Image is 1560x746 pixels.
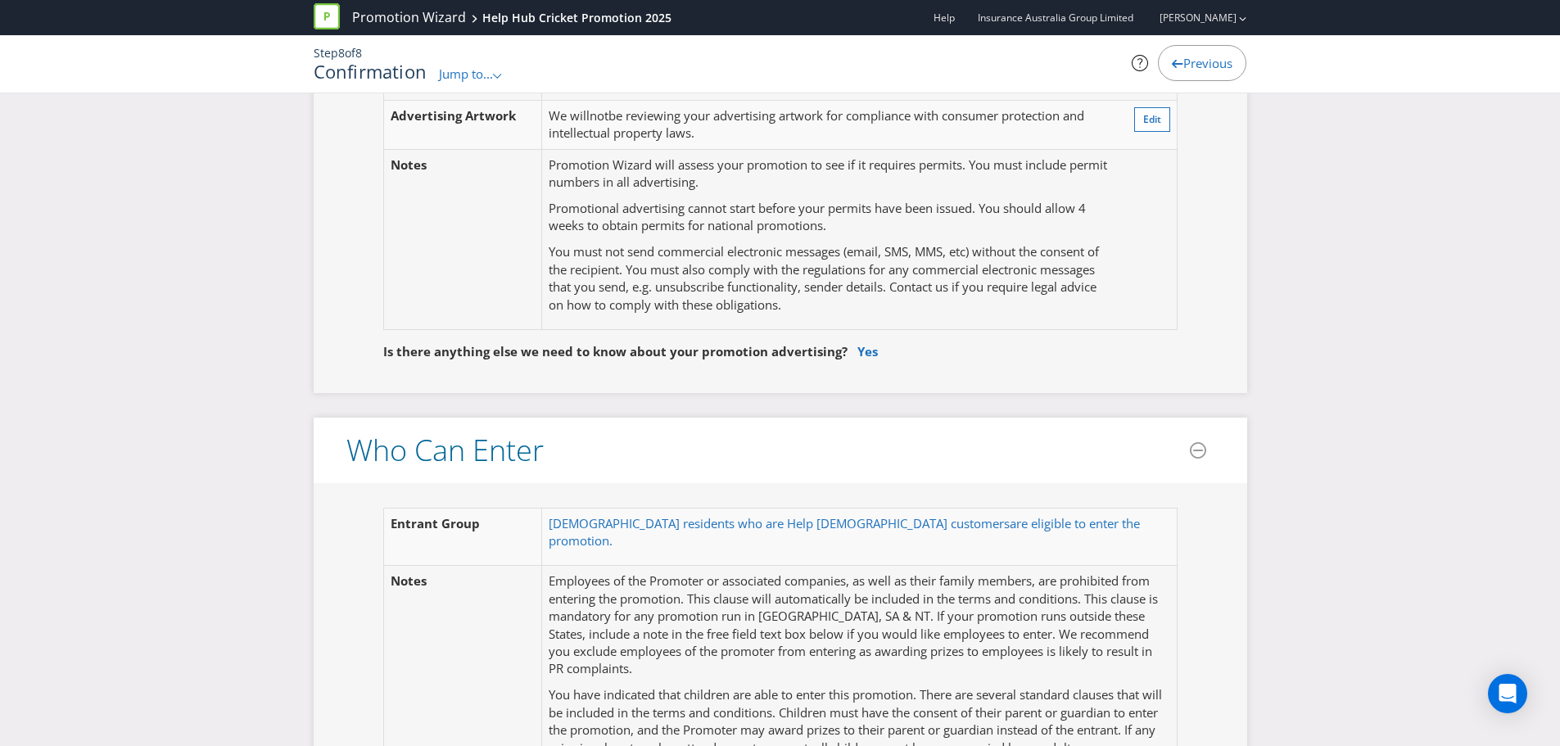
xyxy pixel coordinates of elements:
[345,45,355,61] span: of
[549,156,1110,192] p: Promotion Wizard will assess your promotion to see if it requires permits. You must include permi...
[314,45,338,61] span: Step
[1488,674,1527,713] div: Open Intercom Messenger
[549,243,1110,314] p: You must not send commercial electronic messages (email, SMS, MMS, etc) without the consent of th...
[978,11,1133,25] span: Insurance Australia Group Limited
[1143,112,1161,126] span: Edit
[439,66,493,82] span: Jump to...
[549,515,1140,549] span: are eligible to enter the promotion.
[934,11,955,25] a: Help
[1134,107,1170,132] button: Edit
[383,343,848,359] span: Is there anything else we need to know about your promotion advertising?
[338,45,345,61] span: 8
[355,45,362,61] span: 8
[314,61,427,81] h1: Confirmation
[482,10,671,26] div: Help Hub Cricket Promotion 2025
[549,515,1010,531] span: [DEMOGRAPHIC_DATA] residents who are Help [DEMOGRAPHIC_DATA] customers
[391,515,480,531] span: Entrant Group
[549,107,1084,141] span: be reviewing your advertising artwork for compliance with consumer protection and intellectual pr...
[857,343,878,359] a: Yes
[1143,11,1237,25] a: [PERSON_NAME]
[383,100,542,149] td: Advertising Artwork
[346,434,544,467] h3: Who Can Enter
[549,200,1110,235] p: Promotional advertising cannot start before your permits have been issued. You should allow 4 wee...
[549,107,590,124] span: We will
[1183,55,1232,71] span: Previous
[590,107,608,124] span: not
[383,149,542,329] td: Notes
[352,8,466,27] a: Promotion Wizard
[549,572,1169,678] p: Employees of the Promoter or associated companies, as well as their family members, are prohibite...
